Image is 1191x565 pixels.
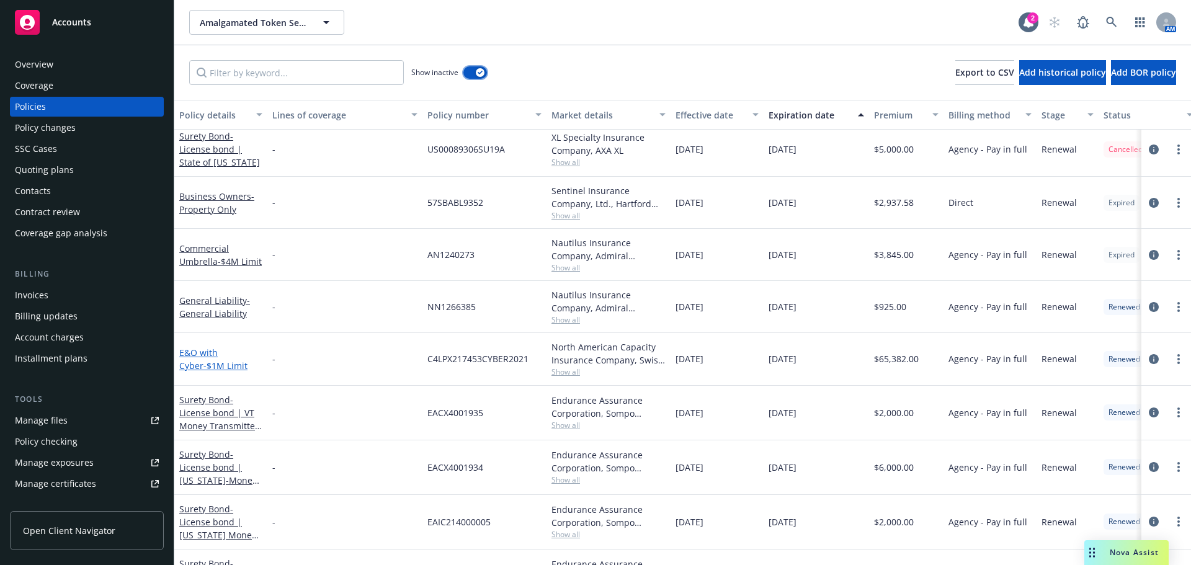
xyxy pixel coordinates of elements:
[411,67,458,78] span: Show inactive
[1171,247,1186,262] a: more
[200,16,307,29] span: Amalgamated Token Services, Inc.
[1146,247,1161,262] a: circleInformation
[10,76,164,96] a: Coverage
[869,100,943,130] button: Premium
[1084,540,1169,565] button: Nova Assist
[1146,405,1161,420] a: circleInformation
[272,248,275,261] span: -
[10,202,164,222] a: Contract review
[1128,10,1153,35] a: Switch app
[1042,10,1067,35] a: Start snowing
[769,143,796,156] span: [DATE]
[948,143,1027,156] span: Agency - Pay in full
[676,300,703,313] span: [DATE]
[1019,60,1106,85] button: Add historical policy
[179,109,249,122] div: Policy details
[551,210,666,221] span: Show all
[15,349,87,368] div: Installment plans
[676,515,703,528] span: [DATE]
[10,393,164,406] div: Tools
[1042,406,1077,419] span: Renewal
[955,60,1014,85] button: Export to CSV
[15,411,68,430] div: Manage files
[874,406,914,419] span: $2,000.00
[769,248,796,261] span: [DATE]
[427,109,528,122] div: Policy number
[10,97,164,117] a: Policies
[1019,66,1106,78] span: Add historical policy
[1104,109,1179,122] div: Status
[272,300,275,313] span: -
[551,184,666,210] div: Sentinel Insurance Company, Ltd., Hartford Insurance Group
[551,529,666,540] span: Show all
[1108,301,1140,313] span: Renewed
[1071,10,1095,35] a: Report a Bug
[272,352,275,365] span: -
[1171,405,1186,420] a: more
[551,262,666,273] span: Show all
[1111,66,1176,78] span: Add BOR policy
[15,285,48,305] div: Invoices
[52,17,91,27] span: Accounts
[551,367,666,377] span: Show all
[15,139,57,159] div: SSC Cases
[1111,60,1176,85] button: Add BOR policy
[551,503,666,529] div: Endurance Assurance Corporation, Sompo International
[769,406,796,419] span: [DATE]
[15,202,80,222] div: Contract review
[1108,249,1135,260] span: Expired
[1171,142,1186,157] a: more
[427,406,483,419] span: EACX4001935
[764,100,869,130] button: Expiration date
[551,131,666,157] div: XL Specialty Insurance Company, AXA XL
[1146,142,1161,157] a: circleInformation
[1146,514,1161,529] a: circleInformation
[676,461,703,474] span: [DATE]
[203,360,248,371] span: - $1M Limit
[948,196,973,209] span: Direct
[769,352,796,365] span: [DATE]
[427,352,529,365] span: C4LPX217453CYBER2021
[769,300,796,313] span: [DATE]
[189,10,344,35] button: Amalgamated Token Services, Inc.
[10,223,164,243] a: Coverage gap analysis
[1171,195,1186,210] a: more
[1042,352,1077,365] span: Renewal
[1171,460,1186,474] a: more
[1042,461,1077,474] span: Renewal
[15,474,96,494] div: Manage certificates
[174,100,267,130] button: Policy details
[15,76,53,96] div: Coverage
[943,100,1037,130] button: Billing method
[676,143,703,156] span: [DATE]
[10,285,164,305] a: Invoices
[551,420,666,430] span: Show all
[676,406,703,419] span: [DATE]
[10,453,164,473] a: Manage exposures
[874,300,906,313] span: $925.00
[671,100,764,130] button: Effective date
[1042,515,1077,528] span: Renewal
[1042,300,1077,313] span: Renewal
[1108,354,1140,365] span: Renewed
[15,223,107,243] div: Coverage gap analysis
[179,448,257,499] a: Surety Bond
[1108,144,1143,155] span: Cancelled
[10,55,164,74] a: Overview
[422,100,546,130] button: Policy number
[874,109,925,122] div: Premium
[1146,352,1161,367] a: circleInformation
[948,109,1018,122] div: Billing method
[272,196,275,209] span: -
[948,406,1027,419] span: Agency - Pay in full
[874,248,914,261] span: $3,845.00
[189,60,404,85] input: Filter by keyword...
[1146,460,1161,474] a: circleInformation
[769,196,796,209] span: [DATE]
[272,461,275,474] span: -
[15,181,51,201] div: Contacts
[1037,100,1099,130] button: Stage
[10,349,164,368] a: Installment plans
[23,524,115,537] span: Open Client Navigator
